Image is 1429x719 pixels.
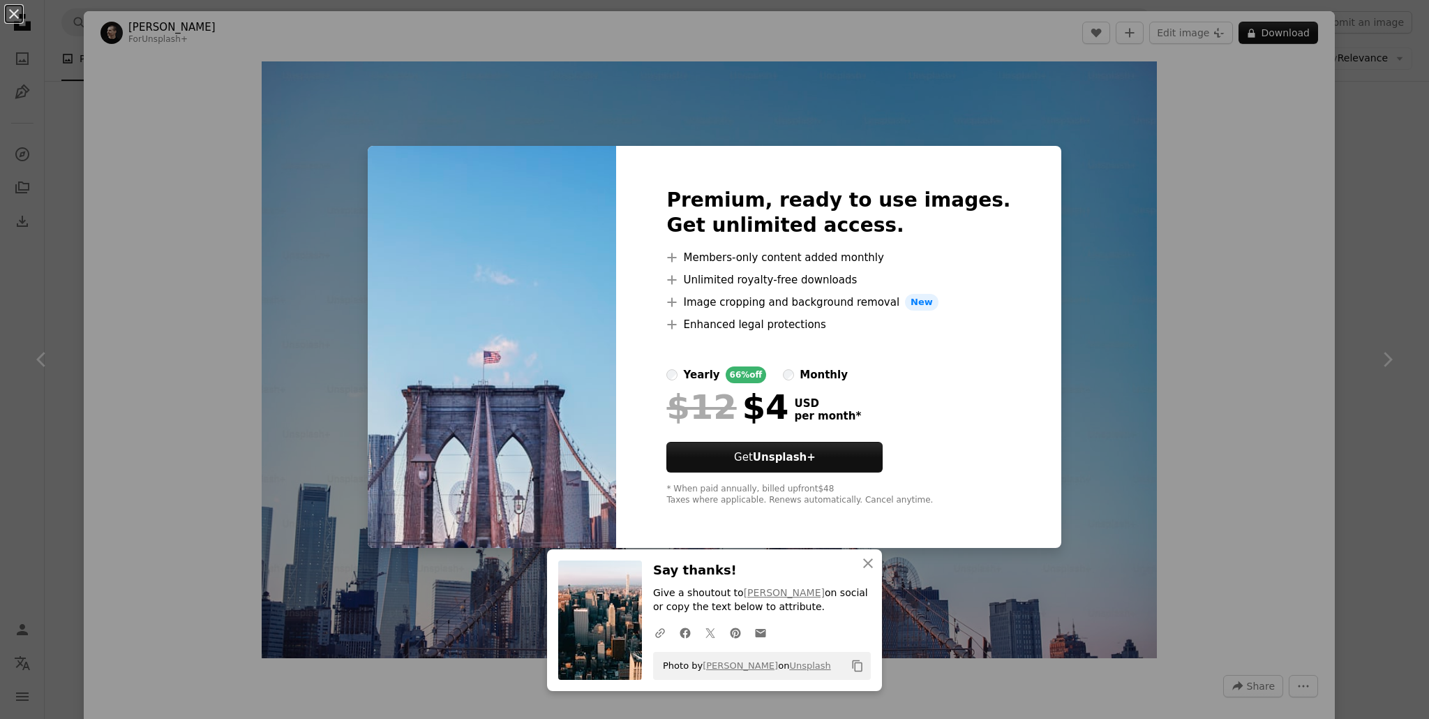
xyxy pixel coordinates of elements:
[683,366,719,383] div: yearly
[748,618,773,646] a: Share over email
[726,366,767,383] div: 66% off
[656,655,831,677] span: Photo by on
[783,369,794,380] input: monthly
[905,294,938,311] span: New
[723,618,748,646] a: Share on Pinterest
[789,660,830,671] a: Unsplash
[666,369,678,380] input: yearly66%off
[653,586,871,614] p: Give a shoutout to on social or copy the text below to attribute.
[666,272,1010,288] li: Unlimited royalty-free downloads
[753,451,816,464] strong: Unsplash+
[698,618,723,646] a: Share on Twitter
[800,366,848,383] div: monthly
[673,618,698,646] a: Share on Facebook
[666,188,1010,238] h2: Premium, ready to use images. Get unlimited access.
[666,316,1010,333] li: Enhanced legal protections
[666,249,1010,266] li: Members-only content added monthly
[846,654,869,678] button: Copy to clipboard
[794,397,861,410] span: USD
[653,561,871,581] h3: Say thanks!
[666,484,1010,506] div: * When paid annually, billed upfront $48 Taxes where applicable. Renews automatically. Cancel any...
[666,294,1010,311] li: Image cropping and background removal
[666,389,736,425] span: $12
[368,146,616,548] img: premium_photo-1673266203191-bb6471c95268
[794,410,861,422] span: per month *
[744,587,825,598] a: [PERSON_NAME]
[703,660,778,671] a: [PERSON_NAME]
[666,389,788,425] div: $4
[666,442,883,473] button: GetUnsplash+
